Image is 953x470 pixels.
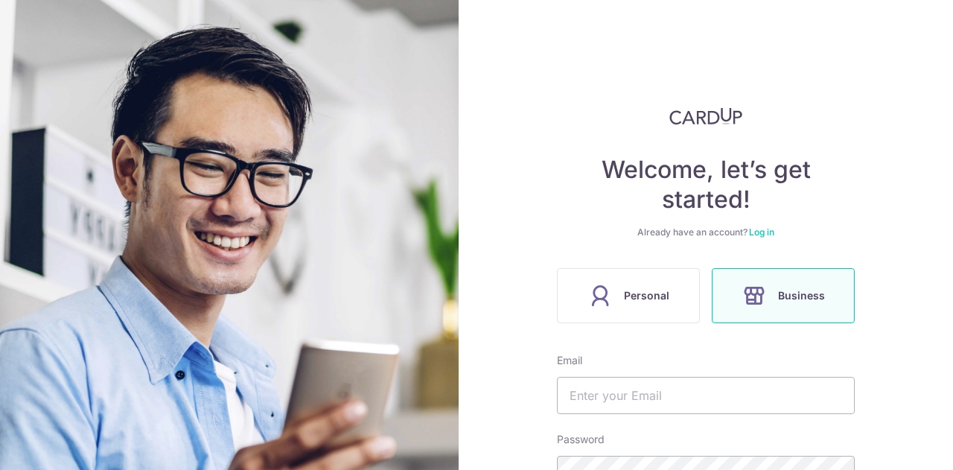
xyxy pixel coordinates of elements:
[557,377,855,414] input: Enter your Email
[557,353,582,368] label: Email
[669,107,742,125] img: CardUp Logo
[551,268,706,323] a: Personal
[706,268,861,323] a: Business
[624,287,669,305] span: Personal
[557,226,855,238] div: Already have an account?
[778,287,825,305] span: Business
[749,226,774,238] a: Log in
[557,432,605,447] label: Password
[557,155,855,215] h4: Welcome, let’s get started!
